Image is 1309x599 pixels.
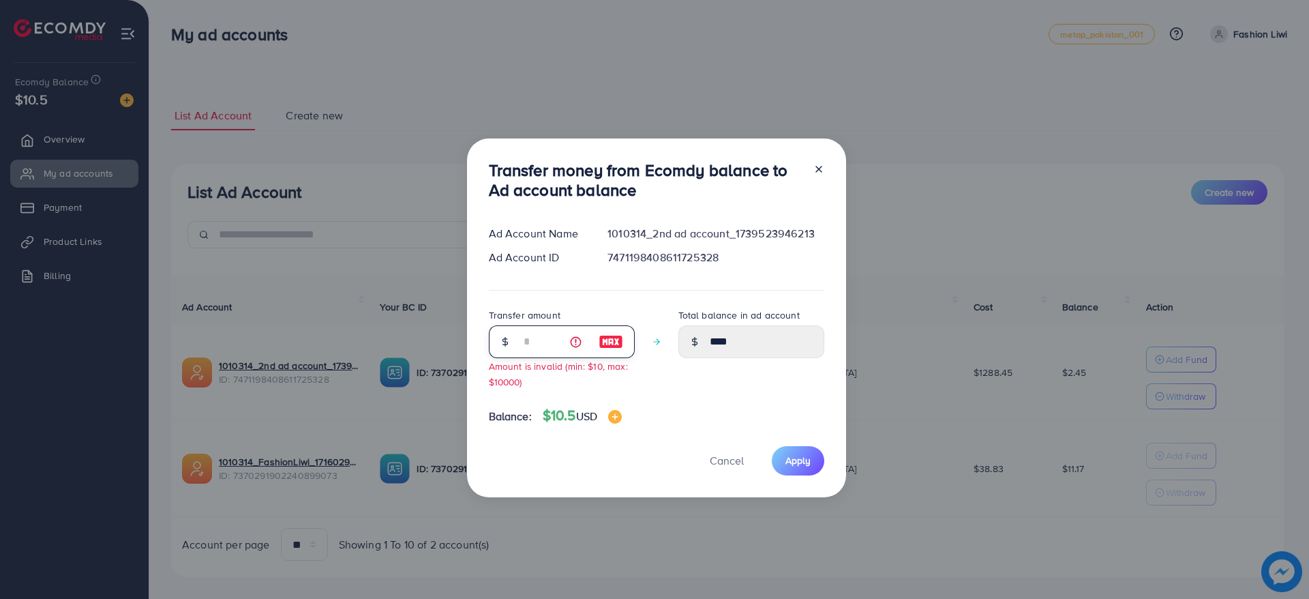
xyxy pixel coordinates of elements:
[678,308,800,322] label: Total balance in ad account
[599,334,623,350] img: image
[772,446,824,476] button: Apply
[543,407,622,424] h4: $10.5
[597,226,834,242] div: 1010314_2nd ad account_1739523946213
[576,409,597,424] span: USD
[710,453,744,468] span: Cancel
[597,250,834,265] div: 7471198408611725328
[608,410,622,424] img: image
[489,160,802,200] h3: Transfer money from Ecomdy balance to Ad account balance
[478,226,597,242] div: Ad Account Name
[489,360,628,388] small: Amount is invalid (min: $10, max: $10000)
[693,446,761,476] button: Cancel
[478,250,597,265] div: Ad Account ID
[489,308,560,322] label: Transfer amount
[785,454,811,467] span: Apply
[489,409,532,424] span: Balance:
